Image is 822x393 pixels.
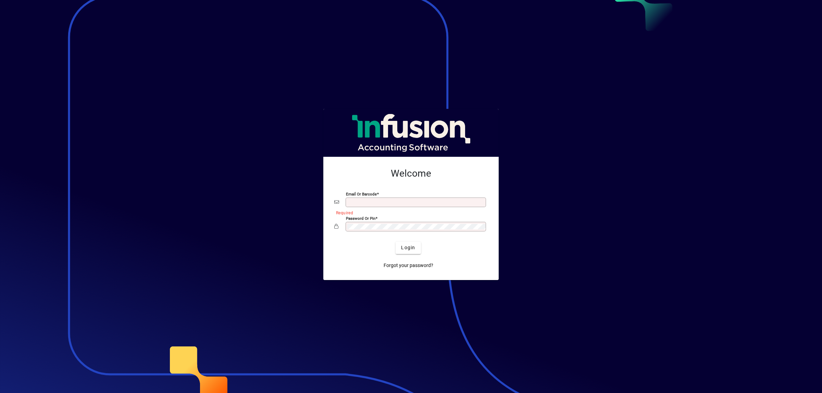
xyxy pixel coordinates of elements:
span: Forgot your password? [384,262,433,269]
a: Forgot your password? [381,259,436,272]
button: Login [396,242,421,254]
span: Login [401,244,415,251]
mat-error: Required [336,209,482,216]
mat-label: Password or Pin [346,216,375,220]
h2: Welcome [334,168,488,179]
mat-label: Email or Barcode [346,191,377,196]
